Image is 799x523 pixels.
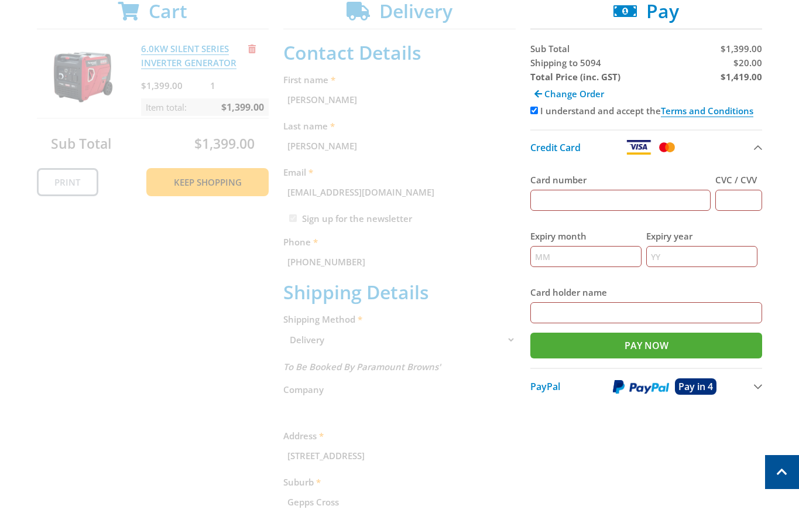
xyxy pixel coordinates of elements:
[733,57,762,69] span: $20.00
[544,88,604,100] span: Change Order
[530,71,620,83] strong: Total Price (inc. GST)
[530,229,642,243] label: Expiry month
[626,140,651,155] img: Visa
[530,173,711,187] label: Card number
[530,129,763,164] button: Credit Card
[530,107,538,114] input: Please accept the terms and conditions.
[530,246,642,267] input: MM
[661,105,753,117] a: Terms and Conditions
[530,285,763,299] label: Card holder name
[715,173,762,187] label: CVC / CVV
[530,43,570,54] span: Sub Total
[678,380,713,393] span: Pay in 4
[721,43,762,54] span: $1,399.00
[530,333,763,358] input: Pay Now
[613,380,669,394] img: PayPal
[530,368,763,404] button: PayPal Pay in 4
[530,141,581,154] span: Credit Card
[540,105,753,117] label: I understand and accept the
[721,71,762,83] strong: $1,419.00
[646,229,757,243] label: Expiry year
[657,140,677,155] img: Mastercard
[530,380,560,393] span: PayPal
[646,246,757,267] input: YY
[530,57,601,69] span: Shipping to 5094
[530,84,608,104] a: Change Order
